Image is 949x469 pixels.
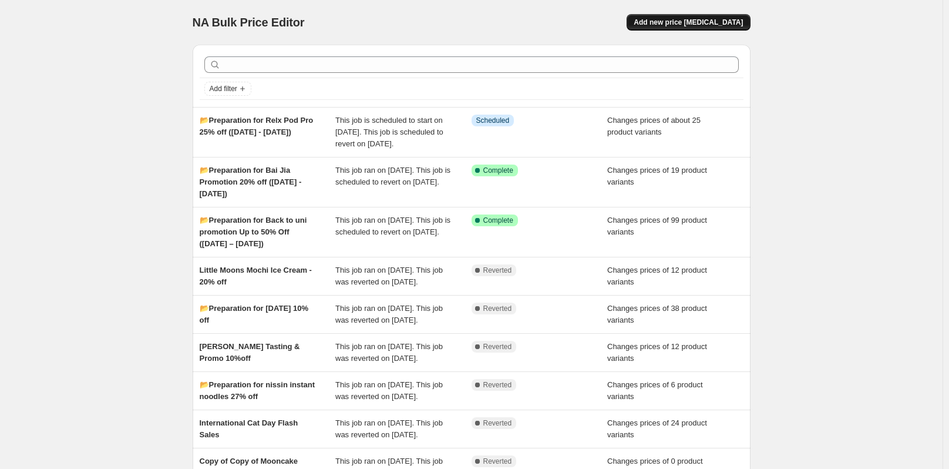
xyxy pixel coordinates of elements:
[200,266,312,286] span: Little Moons Mochi Ice Cream - 20% off
[204,82,251,96] button: Add filter
[483,457,512,466] span: Reverted
[476,116,510,125] span: Scheduled
[200,116,314,136] span: 📂Preparation for Relx Pod Pro 25% off ([DATE] - [DATE])
[607,304,707,324] span: Changes prices of 38 product variants
[200,342,300,363] span: [PERSON_NAME] Tasting & Promo 10%off
[210,84,237,93] span: Add filter
[483,166,513,175] span: Complete
[200,380,315,401] span: 📂Preparation for nissin instant noodles 27% off
[483,418,512,428] span: Reverted
[607,342,707,363] span: Changes prices of 12 product variants
[607,166,707,186] span: Changes prices of 19 product variants
[335,342,443,363] span: This job ran on [DATE]. This job was reverted on [DATE].
[634,18,743,27] span: Add new price [MEDICAL_DATA]
[483,342,512,351] span: Reverted
[335,266,443,286] span: This job ran on [DATE]. This job was reverted on [DATE].
[483,216,513,225] span: Complete
[335,418,443,439] span: This job ran on [DATE]. This job was reverted on [DATE].
[607,266,707,286] span: Changes prices of 12 product variants
[200,304,309,324] span: 📂Preparation for [DATE] 10% off
[627,14,750,31] button: Add new price [MEDICAL_DATA]
[200,418,298,439] span: International Cat Day Flash Sales
[200,216,307,248] span: 📂Preparation for Back to uni promotion Up to 50% Off ([DATE] – [DATE])
[483,380,512,390] span: Reverted
[335,116,443,148] span: This job is scheduled to start on [DATE]. This job is scheduled to revert on [DATE].
[335,166,450,186] span: This job ran on [DATE]. This job is scheduled to revert on [DATE].
[483,266,512,275] span: Reverted
[607,418,707,439] span: Changes prices of 24 product variants
[607,116,701,136] span: Changes prices of about 25 product variants
[607,216,707,236] span: Changes prices of 99 product variants
[193,16,305,29] span: NA Bulk Price Editor
[483,304,512,313] span: Reverted
[335,304,443,324] span: This job ran on [DATE]. This job was reverted on [DATE].
[335,380,443,401] span: This job ran on [DATE]. This job was reverted on [DATE].
[335,216,450,236] span: This job ran on [DATE]. This job is scheduled to revert on [DATE].
[200,166,302,198] span: 📂Preparation for Bai Jia Promotion 20% off ([DATE] - [DATE])
[607,380,703,401] span: Changes prices of 6 product variants
[200,457,298,465] span: Copy of Copy of Mooncake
